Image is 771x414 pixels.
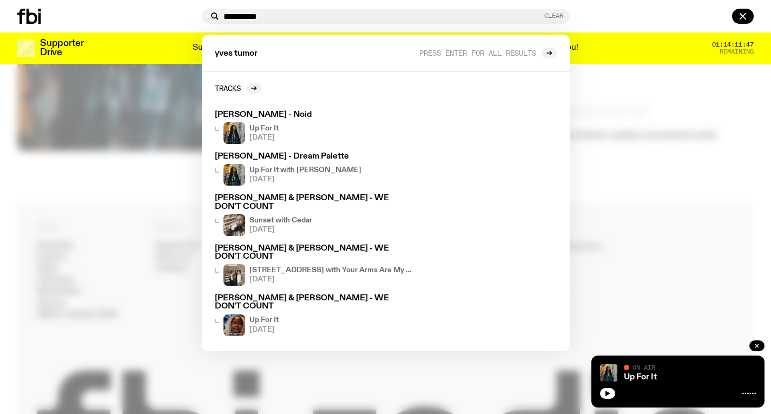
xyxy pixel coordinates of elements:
[210,290,418,340] a: [PERSON_NAME] & [PERSON_NAME] - WE DON'T COUNTUp For It[DATE]
[215,111,414,119] h3: [PERSON_NAME] - Noid
[40,39,83,57] h3: Supporter Drive
[600,364,617,382] img: Ify - a Brown Skin girl with black braided twists, looking up to the side with her tongue stickin...
[720,49,754,55] span: Remaining
[249,176,361,183] span: [DATE]
[419,48,557,58] a: Press enter for all results
[223,164,245,186] img: Ify - a Brown Skin girl with black braided twists, looking up to the side with her tongue stickin...
[249,134,279,141] span: [DATE]
[249,125,279,132] h4: Up For It
[249,217,312,224] h4: Sunset with Cedar
[215,245,414,261] h3: [PERSON_NAME] & [PERSON_NAME] - WE DON'T COUNT
[632,364,655,371] span: On Air
[249,317,279,324] h4: Up For It
[210,190,418,240] a: [PERSON_NAME] & [PERSON_NAME] - WE DON'T COUNTSunset with Cedar[DATE]
[215,50,258,58] span: yves tumor
[249,226,312,233] span: [DATE]
[544,13,563,19] button: Clear
[223,122,245,144] img: Ify - a Brown Skin girl with black braided twists, looking up to the side with her tongue stickin...
[223,264,245,286] img: Artist Your Arms Are My Cocoon in the fbi music library
[249,276,414,283] span: [DATE]
[624,373,657,382] a: Up For It
[419,49,536,57] span: Press enter for all results
[215,83,261,94] a: Tracks
[249,267,414,274] h4: [STREET_ADDRESS] with Your Arms Are My Cocoon
[210,107,418,148] a: [PERSON_NAME] - NoidIfy - a Brown Skin girl with black braided twists, looking up to the side wit...
[215,194,414,211] h3: [PERSON_NAME] & [PERSON_NAME] - WE DON'T COUNT
[712,42,754,48] span: 01:14:11:47
[215,294,414,311] h3: [PERSON_NAME] & [PERSON_NAME] - WE DON'T COUNT
[210,240,418,290] a: [PERSON_NAME] & [PERSON_NAME] - WE DON'T COUNTArtist Your Arms Are My Cocoon in the fbi music lib...
[193,43,578,53] p: Supporter Drive 2025: Shaping the future of our city’s music, arts, and culture - with the help o...
[249,167,361,174] h4: Up For It with [PERSON_NAME]
[249,326,279,333] span: [DATE]
[215,153,414,161] h3: [PERSON_NAME] - Dream Palette
[210,148,418,190] a: [PERSON_NAME] - Dream PaletteIfy - a Brown Skin girl with black braided twists, looking up to the...
[215,84,241,92] h2: Tracks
